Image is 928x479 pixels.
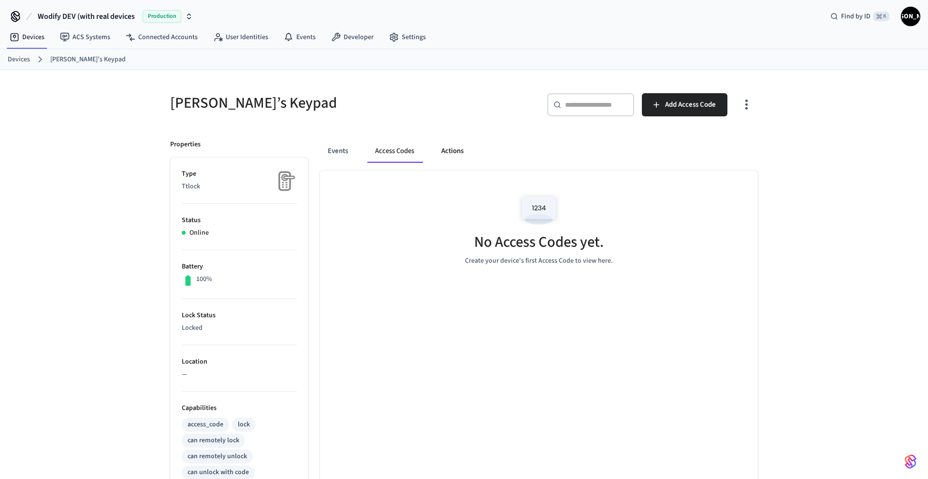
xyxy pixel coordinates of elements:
h5: No Access Codes yet. [474,232,604,252]
button: Access Codes [367,140,422,163]
div: lock [238,420,250,430]
p: Ttlock [182,182,297,192]
p: Battery [182,262,297,272]
div: Find by ID⌘ K [823,8,897,25]
a: [PERSON_NAME]’s Keypad [50,55,126,65]
span: Production [143,10,181,23]
p: Lock Status [182,310,297,321]
span: Wodify DEV (with real devices [38,11,135,22]
div: access_code [188,420,223,430]
a: Events [276,28,323,46]
div: can remotely lock [188,436,239,446]
p: Location [182,357,297,367]
p: — [182,369,297,380]
span: Find by ID [841,12,870,21]
p: Capabilities [182,403,297,413]
p: Create your device's first Access Code to view here. [465,256,613,266]
button: Events [320,140,356,163]
a: Developer [323,28,381,46]
p: Properties [170,140,201,150]
img: Access Codes Empty State [517,190,561,231]
a: Connected Accounts [118,28,205,46]
a: Devices [2,28,52,46]
a: User Identities [205,28,276,46]
a: ACS Systems [52,28,118,46]
button: [PERSON_NAME] [901,7,920,26]
a: Settings [381,28,434,46]
h5: [PERSON_NAME]’s Keypad [170,93,458,113]
p: Online [189,228,209,238]
div: can unlock with code [188,467,249,478]
a: Devices [8,55,30,65]
span: [PERSON_NAME] [902,8,919,25]
p: Type [182,169,297,179]
div: ant example [320,140,758,163]
img: SeamLogoGradient.69752ec5.svg [905,454,916,469]
button: Actions [434,140,471,163]
div: can remotely unlock [188,451,247,462]
button: Add Access Code [642,93,727,116]
span: ⌘ K [873,12,889,21]
p: Status [182,215,297,225]
p: Locked [182,323,297,333]
span: Add Access Code [665,99,716,111]
img: Placeholder Lock Image [273,169,297,193]
p: 100% [196,274,212,284]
